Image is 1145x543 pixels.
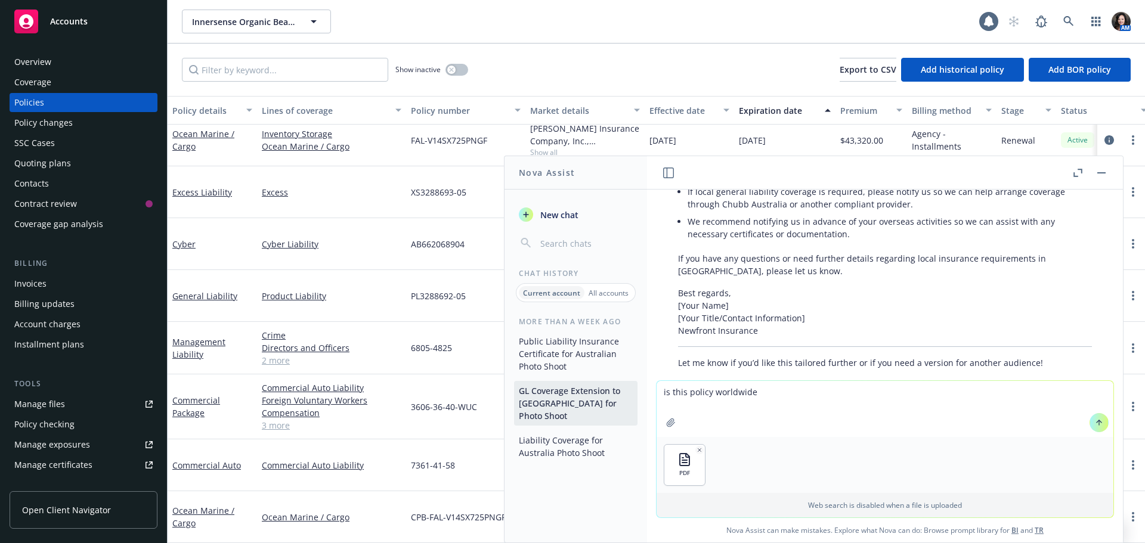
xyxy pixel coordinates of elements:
span: Active [1066,135,1090,145]
span: New chat [538,209,578,221]
span: Manage exposures [10,435,157,454]
div: Billing method [912,104,979,117]
div: Stage [1001,104,1038,117]
button: New chat [514,204,638,225]
a: more [1126,185,1140,199]
div: Account charges [14,315,81,334]
div: Billing [10,257,157,269]
button: Market details [525,96,645,125]
a: Product Liability [262,290,401,302]
div: Contacts [14,174,49,193]
a: Start snowing [1002,10,1026,33]
button: Public Liability Insurance Certificate for Australian Photo Shoot [514,331,638,376]
span: Show inactive [395,64,441,75]
a: 3 more [262,419,401,432]
div: Premium [840,104,889,117]
button: Expiration date [734,96,835,125]
a: circleInformation [1102,133,1116,147]
a: Policy changes [10,113,157,132]
input: Filter by keyword... [182,58,388,82]
div: Manage files [14,395,65,414]
a: Ocean Marine / Cargo [172,505,234,529]
button: Stage [997,96,1056,125]
p: Current account [523,288,580,298]
li: We recommend notifying us in advance of your overseas activities so we can assist with any necess... [688,213,1092,243]
a: Policy checking [10,415,157,434]
a: Quoting plans [10,154,157,173]
a: Manage certificates [10,455,157,474]
a: General Liability [172,290,237,302]
a: TR [1035,525,1044,535]
a: Excess [262,186,401,198]
a: Foreign Voluntary Workers Compensation [262,394,401,419]
a: Search [1057,10,1081,33]
div: Installment plans [14,335,84,354]
a: Coverage [10,73,157,92]
div: [PERSON_NAME] Insurance Company, Inc., [PERSON_NAME] Group, [PERSON_NAME] Cargo [530,122,640,147]
div: Policies [14,93,44,112]
span: XS3288693-05 [411,186,466,198]
a: Cyber Liability [262,238,401,250]
a: more [1126,510,1140,524]
div: Policy checking [14,415,75,434]
a: Installment plans [10,335,157,354]
button: Add BOR policy [1029,58,1131,82]
div: Lines of coverage [262,104,388,117]
a: Management Liability [172,336,225,360]
span: Open Client Navigator [22,504,111,516]
span: Agency - Installments [912,128,992,153]
p: All accounts [589,288,629,298]
div: Contract review [14,194,77,213]
a: Commercial Auto [172,460,241,471]
span: Innersense Organic Beauty, Inc. [192,15,295,28]
a: Excess Liability [172,187,232,198]
span: Export to CSV [840,64,896,75]
div: Tools [10,378,157,390]
textarea: is this policy worldwide [657,381,1113,437]
a: Ocean Marine / Cargo [262,511,401,523]
button: Export to CSV [840,58,896,82]
div: Overview [14,52,51,72]
a: Account charges [10,315,157,334]
button: Premium [835,96,907,125]
a: Commercial Package [172,395,220,418]
span: [DATE] [649,134,676,147]
div: Invoices [14,274,47,293]
div: Policy details [172,104,239,117]
span: Show all [530,147,640,157]
button: Policy details [168,96,257,125]
p: If you have any questions or need further details regarding local insurance requirements in [GEOG... [678,252,1092,277]
a: Invoices [10,274,157,293]
a: more [1126,341,1140,355]
li: If local general liability coverage is required, please notify us so we can help arrange coverage... [688,183,1092,213]
span: CPB-FAL-V14SX725PNGF [411,511,506,523]
a: Contract review [10,194,157,213]
a: BI [1011,525,1019,535]
a: Cyber [172,238,196,250]
button: Billing method [907,96,997,125]
span: 6805-4825 [411,342,452,354]
a: more [1126,458,1140,472]
a: Directors and Officers [262,342,401,354]
a: Overview [10,52,157,72]
span: FAL-V14SX725PNGF [411,134,487,147]
button: GL Coverage Extension to [GEOGRAPHIC_DATA] for Photo Shoot [514,381,638,426]
span: PDF [679,469,690,477]
div: Effective date [649,104,716,117]
span: PL3288692-05 [411,290,466,302]
div: Chat History [505,268,647,278]
a: 2 more [262,354,401,367]
div: Quoting plans [14,154,71,173]
a: more [1126,288,1140,303]
a: Manage claims [10,476,157,495]
span: Renewal [1001,134,1035,147]
button: Thumbs down [709,378,728,395]
button: Add historical policy [901,58,1024,82]
div: Market details [530,104,627,117]
span: AB662068904 [411,238,465,250]
a: Commercial Auto Liability [262,459,401,471]
p: Web search is disabled when a file is uploaded [664,500,1106,510]
button: Policy number [406,96,525,125]
p: Best regards, [Your Name] [Your Title/Contact Information] Newfront Insurance [678,287,1092,337]
a: Policies [10,93,157,112]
